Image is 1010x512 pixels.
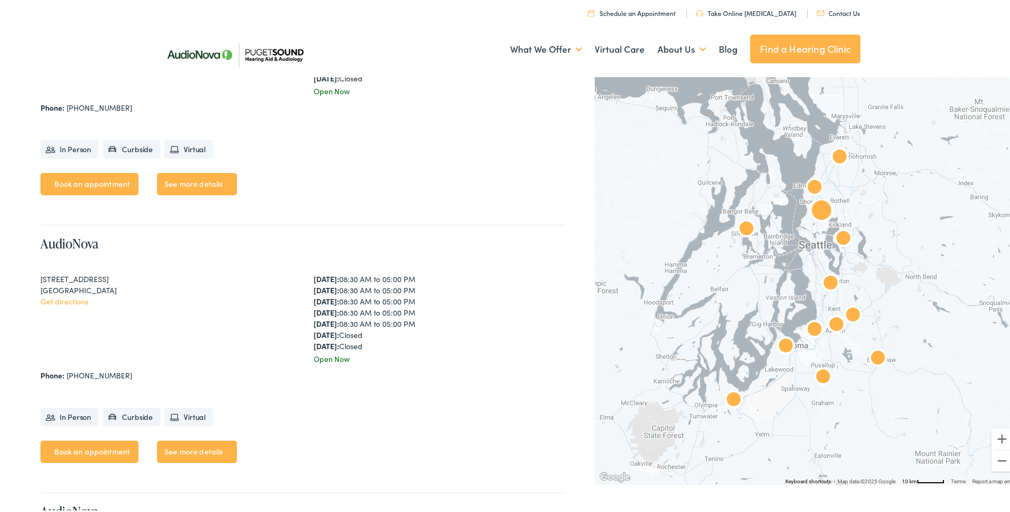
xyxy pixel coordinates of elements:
[314,327,339,338] strong: [DATE]:
[837,476,896,482] span: Map data ©2025 Google
[597,468,633,482] img: Google
[40,271,292,283] div: [STREET_ADDRESS]
[40,294,88,304] a: Get directions
[899,475,948,482] button: Map Scale: 10 km per 48 pixels
[510,28,582,67] a: What We Offer
[902,476,917,482] span: 10 km
[314,338,339,349] strong: [DATE]:
[314,351,565,362] div: Open Now
[165,406,213,424] li: Virtual
[157,171,237,193] a: See more details
[314,71,339,81] strong: [DATE]:
[840,301,866,327] div: AudioNova
[824,311,849,336] div: AudioNova
[721,386,746,411] div: AudioNova
[658,28,706,67] a: About Us
[809,197,834,223] div: AudioNova
[818,269,843,295] div: AudioNova
[817,9,824,14] img: utility icon
[165,138,213,156] li: Virtual
[40,283,292,294] div: [GEOGRAPHIC_DATA]
[67,100,132,111] a: [PHONE_NUMBER]
[40,406,98,424] li: In Person
[314,316,339,327] strong: [DATE]:
[831,225,856,250] div: AudioNova
[40,171,138,193] a: Book an appointment
[588,7,594,14] img: utility icon
[40,368,64,378] strong: Phone:
[827,143,852,169] div: Puget Sound Hearing Aid &#038; Audiology by AudioNova
[750,32,860,61] a: Find a Hearing Clinic
[802,316,827,341] div: AudioNova
[40,233,98,250] a: AudioNova
[314,283,339,293] strong: [DATE]:
[802,174,827,199] div: AudioNova
[103,138,160,156] li: Curbside
[951,476,966,482] a: Terms (opens in new tab)
[773,332,799,358] div: AudioNova
[696,6,796,15] a: Take Online [MEDICAL_DATA]
[597,468,633,482] a: Open this area in Google Maps (opens a new window)
[314,305,339,316] strong: [DATE]:
[314,84,565,95] div: Open Now
[157,439,237,461] a: See more details
[314,294,339,304] strong: [DATE]:
[865,344,891,370] div: AudioNova
[314,271,565,350] div: 08:30 AM to 05:00 PM 08:30 AM to 05:00 PM 08:30 AM to 05:00 PM 08:30 AM to 05:00 PM 08:30 AM to 0...
[810,363,836,389] div: AudioNova
[696,8,703,14] img: utility icon
[734,215,759,241] div: AudioNova
[719,28,737,67] a: Blog
[314,271,339,282] strong: [DATE]:
[103,406,160,424] li: Curbside
[817,6,860,15] a: Contact Us
[785,476,831,483] button: Keyboard shortcuts
[595,28,645,67] a: Virtual Care
[40,439,138,461] a: Book an appointment
[67,368,132,378] a: [PHONE_NUMBER]
[40,138,98,156] li: In Person
[588,6,676,15] a: Schedule an Appointment
[40,100,64,111] strong: Phone:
